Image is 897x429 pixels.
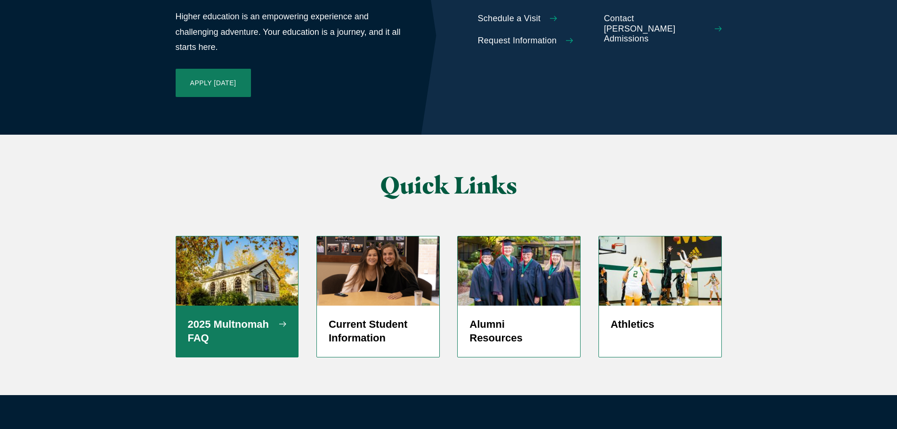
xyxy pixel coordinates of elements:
a: Apply [DATE] [176,69,251,97]
a: screenshot-2024-05-27-at-1.37.12-pm Current Student Information [316,236,440,357]
a: Schedule a Visit [478,14,596,24]
span: Schedule a Visit [478,14,541,24]
img: screenshot-2024-05-27-at-1.37.12-pm [317,236,439,305]
a: Prayer Chapel in Fall 2025 Multnomah FAQ [176,236,299,357]
a: Request Information [478,36,596,46]
a: Contact [PERSON_NAME] Admissions [604,14,722,44]
a: Women's Basketball player shooting jump shot Athletics [598,236,722,357]
h5: Current Student Information [329,317,428,346]
img: Prayer Chapel in Fall [176,236,299,305]
h5: Alumni Resources [469,317,568,346]
span: Contact [PERSON_NAME] Admissions [604,14,705,44]
img: WBBALL_WEB [599,236,721,305]
img: 50 Year Alumni 2019 [458,236,580,305]
h5: 2025 Multnomah FAQ [188,317,287,346]
p: Higher education is an empowering experience and challenging adventure. Your education is a journ... [176,9,403,55]
h2: Quick Links [269,172,628,198]
a: 50 Year Alumni 2019 Alumni Resources [457,236,581,357]
h5: Athletics [611,317,710,332]
span: Request Information [478,36,557,46]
